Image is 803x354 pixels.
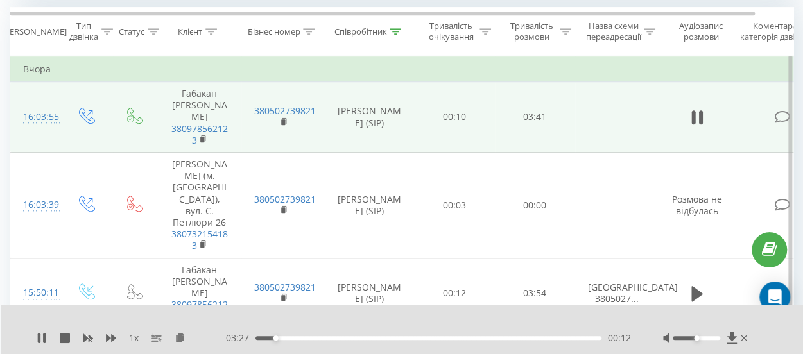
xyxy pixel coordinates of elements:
td: [PERSON_NAME] (SIP) [325,258,415,328]
div: Accessibility label [273,335,279,341]
span: Розмова не відбулась [672,193,722,217]
div: 15:50:11 [23,280,49,305]
a: 380502739821 [254,105,316,117]
span: [GEOGRAPHIC_DATA] 3805027... [588,281,678,305]
div: Accessibility label [694,335,699,341]
div: 16:03:55 [23,105,49,130]
td: [PERSON_NAME] (SIP) [325,153,415,258]
div: Аудіозапис розмови [669,21,732,42]
div: Клієнт [178,26,202,37]
td: 00:12 [415,258,495,328]
span: 00:12 [608,332,631,344]
td: 03:41 [495,82,575,153]
td: 03:54 [495,258,575,328]
div: 16:03:39 [23,192,49,217]
div: Тривалість розмови [506,21,557,42]
td: 00:00 [495,153,575,258]
span: - 03:27 [223,332,255,344]
a: 380502739821 [254,193,316,205]
div: Статус [119,26,144,37]
div: Open Intercom Messenger [759,282,790,312]
div: Бізнес номер [247,26,300,37]
a: 380502739821 [254,281,316,293]
td: [PERSON_NAME] (м.[GEOGRAPHIC_DATA]), вул. С. Петлюри 26 [158,153,241,258]
div: [PERSON_NAME] [2,26,67,37]
td: Габакан [PERSON_NAME] [158,82,241,153]
td: 00:03 [415,153,495,258]
a: 380978562123 [171,122,228,146]
td: Габакан [PERSON_NAME] [158,258,241,328]
td: [PERSON_NAME] (SIP) [325,82,415,153]
div: Тип дзвінка [69,21,98,42]
div: Співробітник [334,26,386,37]
div: Тривалість очікування [426,21,476,42]
td: 00:10 [415,82,495,153]
a: 380732154183 [171,228,228,251]
span: 1 x [129,332,139,344]
a: 380978562123 [171,298,228,322]
div: Назва схеми переадресації [585,21,641,42]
